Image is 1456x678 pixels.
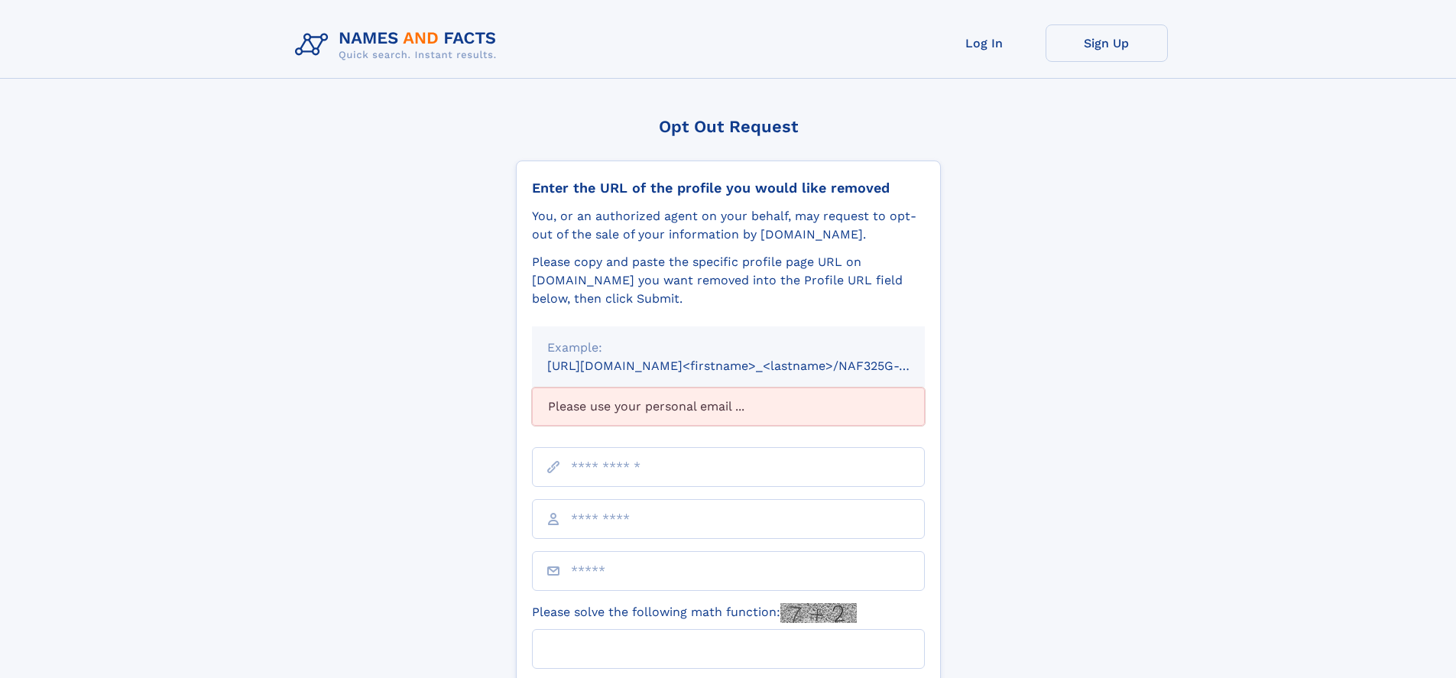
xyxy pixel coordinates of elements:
div: Opt Out Request [516,117,941,136]
a: Sign Up [1046,24,1168,62]
div: You, or an authorized agent on your behalf, may request to opt-out of the sale of your informatio... [532,207,925,244]
div: Please copy and paste the specific profile page URL on [DOMAIN_NAME] you want removed into the Pr... [532,253,925,308]
label: Please solve the following math function: [532,603,857,623]
div: Enter the URL of the profile you would like removed [532,180,925,196]
small: [URL][DOMAIN_NAME]<firstname>_<lastname>/NAF325G-xxxxxxxx [547,358,954,373]
a: Log In [923,24,1046,62]
div: Please use your personal email ... [532,388,925,426]
div: Example: [547,339,910,357]
img: Logo Names and Facts [289,24,509,66]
